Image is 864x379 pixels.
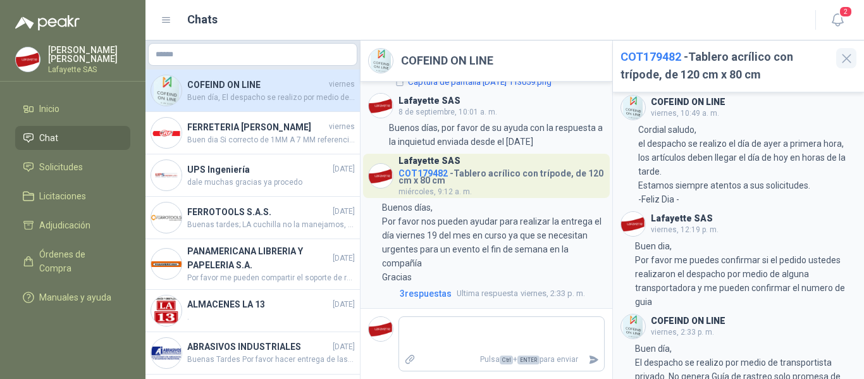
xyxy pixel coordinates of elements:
span: viernes, 10:49 a. m. [651,109,719,118]
img: Company Logo [369,49,393,73]
button: Enviar [583,349,604,371]
h4: PANAMERICANA LIBRERIA Y PAPELERIA S.A. [187,244,330,272]
span: [DATE] [333,206,355,218]
a: Company LogoABRASIVOS INDUSTRIALES[DATE]Buenas Tardes Por favor hacer entrega de las 9 unidades [145,332,360,375]
img: Company Logo [369,94,393,118]
img: Company Logo [621,314,645,339]
span: [DATE] [333,299,355,311]
p: Buen dia, Por favor me puedes confirmar si el pedido ustedes realizaron el despacho por medio de ... [635,239,856,309]
p: Cordial saludo, el despacho se realizo el día de ayer a primera hora, los artículos deben llegar ... [638,123,856,206]
a: 3respuestasUltima respuestaviernes, 2:33 p. m. [397,287,605,301]
img: Company Logo [369,317,393,341]
h4: ALMACENES LA 13 [187,297,330,311]
h4: FERROTOOLS S.A.S. [187,205,330,219]
a: Chat [15,126,130,150]
span: Chat [39,131,58,145]
span: Buen día, El despacho se realizo por medio de transportista privado. No genera Guía de rastreo so... [187,92,355,104]
span: Solicitudes [39,160,83,174]
h2: - Tablero acrílico con trípode, de 120 cm x 80 cm [620,48,829,84]
span: Por favor me pueden compartir el soporte de recibido ya que no se encuentra la mercancía [187,272,355,284]
h4: FERRETERIA [PERSON_NAME] [187,120,326,134]
h4: - Tablero acrílico con trípode, de 120 cm x 80 cm [398,165,605,184]
span: viernes, 2:33 p. m. [457,287,585,300]
img: Company Logo [151,75,182,106]
img: Logo peakr [15,15,80,30]
span: . [187,311,355,323]
span: 8 de septiembre, 10:01 a. m. [398,108,497,116]
p: Buenos días, por favor de su ayuda con la respuesta a la inquietud enviada desde el [DATE] [389,121,604,149]
span: dale muchas gracias ya procedo [187,177,355,189]
a: Company LogoFERRETERIA [PERSON_NAME]viernesBuen dia Si correcto de 1MM A 7 MM referencia 186-105 ... [145,112,360,154]
a: Company LogoALMACENES LA 13[DATE]. [145,290,360,332]
span: Buenas Tardes Por favor hacer entrega de las 9 unidades [187,354,355,366]
img: Company Logo [151,202,182,233]
h3: Lafayette SAS [398,158,460,165]
p: Buenos días, Por favor nos pueden ayudar para realizar la entrega el día viernes 19 del mes en cu... [382,201,604,284]
img: Company Logo [151,118,182,148]
a: Company LogoFERROTOOLS S.A.S.[DATE]Buenas tardes; LA cuchilla no la manejamos, solo el producto c... [145,197,360,239]
span: Ultima respuesta [457,287,518,300]
h4: ABRASIVOS INDUSTRIALES [187,340,330,354]
a: Inicio [15,97,130,121]
img: Company Logo [151,295,182,326]
a: Manuales y ayuda [15,285,130,309]
a: Adjudicación [15,213,130,237]
span: Inicio [39,102,59,116]
p: [PERSON_NAME] [PERSON_NAME] [48,46,130,63]
span: Órdenes de Compra [39,247,118,275]
span: miércoles, 9:12 a. m. [398,187,472,196]
a: Company LogoPANAMERICANA LIBRERIA Y PAPELERIA S.A.[DATE]Por favor me pueden compartir el soporte ... [145,239,360,290]
span: 3 respuesta s [400,287,452,301]
span: [DATE] [333,252,355,264]
p: Pulsa + para enviar [421,349,583,371]
h3: COFEIND ON LINE [651,318,725,325]
span: [DATE] [333,163,355,175]
span: 2 [839,6,853,18]
img: Company Logo [151,338,182,368]
span: Licitaciones [39,189,86,203]
span: viernes [329,78,355,90]
img: Company Logo [151,249,182,279]
span: COT179482 [398,168,448,178]
p: Lafayette SAS [48,66,130,73]
label: Adjuntar archivos [399,349,421,371]
span: COT179482 [620,50,681,63]
button: Captura de pantalla [DATE] 113059.png [393,75,553,89]
span: viernes, 12:19 p. m. [651,225,719,234]
h3: Lafayette SAS [398,97,460,104]
span: Adjudicación [39,218,90,232]
a: Licitaciones [15,184,130,208]
a: Company LogoCOFEIND ON LINEviernesBuen día, El despacho se realizo por medio de transportista pri... [145,70,360,112]
span: viernes [329,121,355,133]
img: Company Logo [621,212,645,236]
a: Órdenes de Compra [15,242,130,280]
img: Company Logo [369,164,393,188]
img: Company Logo [151,160,182,190]
span: Ctrl [500,356,513,364]
h3: Lafayette SAS [651,215,713,222]
img: Company Logo [621,96,645,120]
span: Buen dia Si correcto de 1MM A 7 MM referencia 186-105 De Mitutoyo [187,134,355,146]
img: Company Logo [16,47,40,71]
span: ENTER [517,356,540,364]
span: Buenas tardes; LA cuchilla no la manejamos, solo el producto completo. [187,219,355,231]
span: Manuales y ayuda [39,290,111,304]
h1: Chats [187,11,218,28]
h2: COFEIND ON LINE [401,52,493,70]
a: Solicitudes [15,155,130,179]
span: [DATE] [333,341,355,353]
button: 2 [826,9,849,32]
h4: UPS Ingeniería [187,163,330,177]
a: Company LogoUPS Ingeniería[DATE]dale muchas gracias ya procedo [145,154,360,197]
h3: COFEIND ON LINE [651,99,725,106]
span: viernes, 2:33 p. m. [651,328,714,337]
h4: COFEIND ON LINE [187,78,326,92]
